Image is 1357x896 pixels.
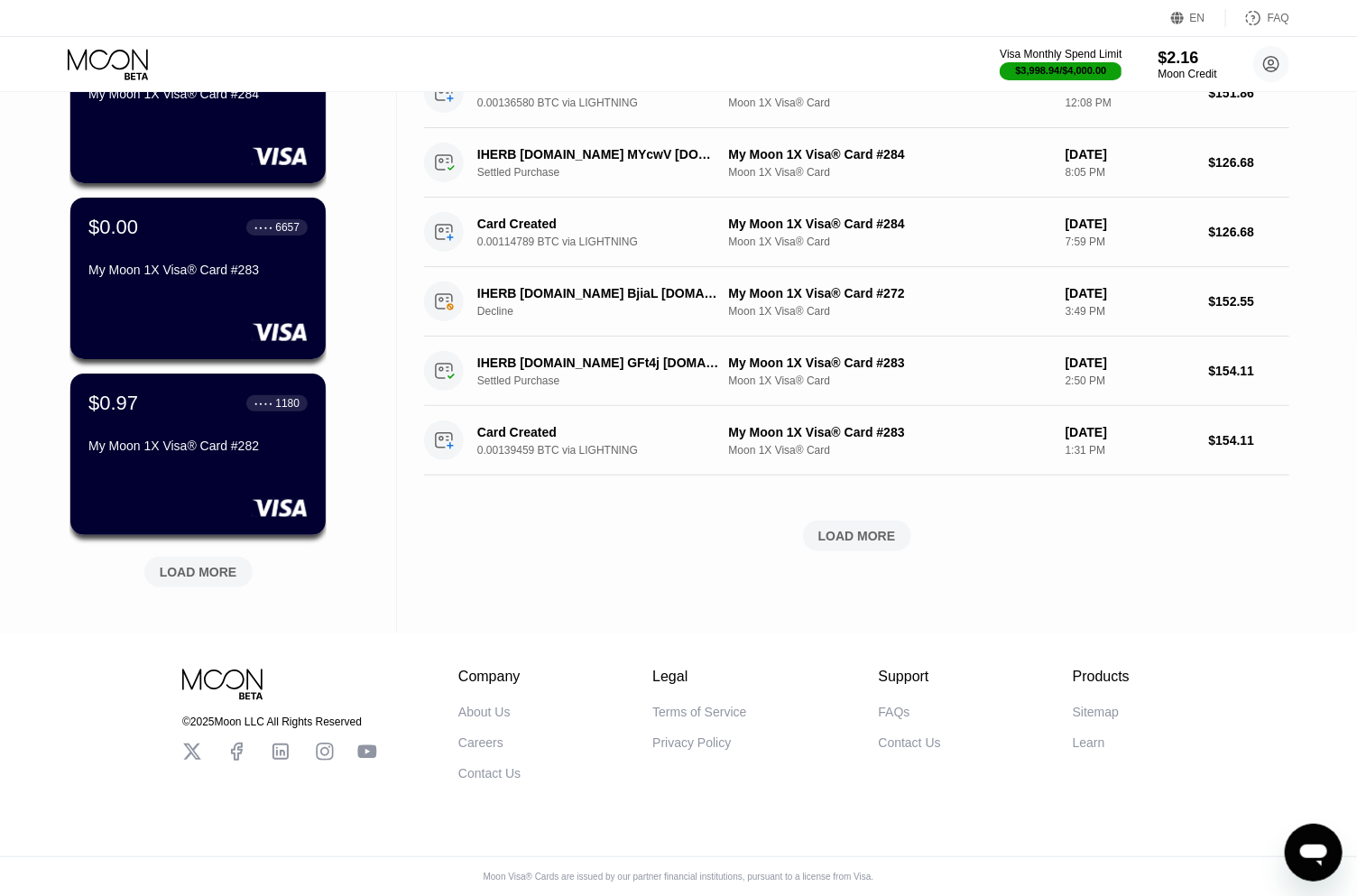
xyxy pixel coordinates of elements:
[477,425,720,439] div: Card Created
[652,705,746,719] div: Terms of Service
[729,374,1051,387] div: Moon 1X Visa® Card
[88,87,308,101] div: My Moon 1X Visa® Card #284
[70,374,326,535] div: $0.97● ● ● ●1180My Moon 1X Visa® Card #282
[131,550,266,587] div: LOAD MORE
[424,406,1289,476] div: Card Created0.00139459 BTC via LIGHTNINGMy Moon 1X Visa® Card #283Moon 1X Visa® Card[DATE]1:31 PM...
[477,166,738,179] div: Settled Purchase
[879,735,941,750] div: Contact Us
[1066,97,1195,109] div: 12:08 PM
[254,401,272,406] div: ● ● ● ●
[477,374,738,387] div: Settled Purchase
[1209,364,1289,378] div: $154.11
[1159,49,1217,68] div: $2.16
[879,705,910,719] div: FAQs
[1209,155,1289,170] div: $126.68
[458,705,511,719] div: About Us
[652,735,731,750] div: Privacy Policy
[424,337,1289,406] div: IHERB [DOMAIN_NAME] GFt4j [DOMAIN_NAME] USSettled PurchaseMy Moon 1X Visa® Card #283Moon 1X Visa®...
[729,147,1051,162] div: My Moon 1X Visa® Card #284
[1209,225,1289,239] div: $126.68
[458,735,503,750] div: Careers
[469,872,889,882] div: Moon Visa® Cards are issued by our partner financial institutions, pursuant to a license from Visa.
[1159,49,1217,80] div: $2.16Moon Credit
[1016,65,1107,76] div: $3,998.94 / $4,000.00
[477,356,720,370] div: IHERB [DOMAIN_NAME] GFt4j [DOMAIN_NAME] US
[1066,305,1195,318] div: 3:49 PM
[424,128,1289,198] div: IHERB [DOMAIN_NAME] MYcwV [DOMAIN_NAME] USSettled PurchaseMy Moon 1X Visa® Card #284Moon 1X Visa®...
[1171,9,1226,27] div: EN
[477,217,720,231] div: Card Created
[88,439,308,453] div: My Moon 1X Visa® Card #282
[458,766,521,781] div: Contact Us
[729,166,1051,179] div: Moon 1X Visa® Card
[1066,425,1195,439] div: [DATE]
[1285,824,1343,882] iframe: Кнопка запуска окна обмена сообщениями
[729,425,1051,439] div: My Moon 1X Visa® Card #283
[477,444,738,457] div: 0.00139459 BTC via LIGHTNING
[729,236,1051,248] div: Moon 1X Visa® Card
[1066,147,1195,162] div: [DATE]
[1066,444,1195,457] div: 1:31 PM
[1209,433,1289,448] div: $154.11
[818,528,896,544] div: LOAD MORE
[1073,735,1105,750] div: Learn
[1066,236,1195,248] div: 7:59 PM
[729,286,1051,300] div: My Moon 1X Visa® Card #272
[652,669,746,685] div: Legal
[1190,12,1205,24] div: EN
[1209,86,1289,100] div: $151.86
[1066,356,1195,370] div: [DATE]
[1066,166,1195,179] div: 8:05 PM
[1226,9,1289,27] div: FAQ
[424,59,1289,128] div: Card Created0.00136580 BTC via LIGHTNINGMy Moon 1X Visa® Card #285Moon 1X Visa® Card[DATE]12:08 P...
[275,221,300,234] div: 6657
[1073,669,1130,685] div: Products
[160,564,237,580] div: LOAD MORE
[477,147,720,162] div: IHERB [DOMAIN_NAME] MYcwV [DOMAIN_NAME] US
[729,444,1051,457] div: Moon 1X Visa® Card
[424,267,1289,337] div: IHERB [DOMAIN_NAME] BjiaL [DOMAIN_NAME] USDeclineMy Moon 1X Visa® Card #272Moon 1X Visa® Card[DAT...
[477,286,720,300] div: IHERB [DOMAIN_NAME] BjiaL [DOMAIN_NAME] US
[477,97,738,109] div: 0.00136580 BTC via LIGHTNING
[182,716,377,728] div: © 2025 Moon LLC All Rights Reserved
[254,225,272,230] div: ● ● ● ●
[275,397,300,410] div: 1180
[477,236,738,248] div: 0.00114789 BTC via LIGHTNING
[1159,68,1217,80] div: Moon Credit
[1073,705,1119,719] div: Sitemap
[1000,48,1122,80] div: Visa Monthly Spend Limit$3,998.94/$4,000.00
[1066,374,1195,387] div: 2:50 PM
[88,392,138,415] div: $0.97
[424,198,1289,267] div: Card Created0.00114789 BTC via LIGHTNINGMy Moon 1X Visa® Card #284Moon 1X Visa® Card[DATE]7:59 PM...
[1268,12,1289,24] div: FAQ
[70,22,326,183] div: $0.00● ● ● ●3111My Moon 1X Visa® Card #284
[88,216,138,239] div: $0.00
[458,669,521,685] div: Company
[879,669,941,685] div: Support
[729,217,1051,231] div: My Moon 1X Visa® Card #284
[1000,48,1122,60] div: Visa Monthly Spend Limit
[70,198,326,359] div: $0.00● ● ● ●6657My Moon 1X Visa® Card #283
[729,356,1051,370] div: My Moon 1X Visa® Card #283
[729,305,1051,318] div: Moon 1X Visa® Card
[88,263,308,277] div: My Moon 1X Visa® Card #283
[1066,217,1195,231] div: [DATE]
[477,305,738,318] div: Decline
[424,521,1289,551] div: LOAD MORE
[729,97,1051,109] div: Moon 1X Visa® Card
[1066,286,1195,300] div: [DATE]
[1209,294,1289,309] div: $152.55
